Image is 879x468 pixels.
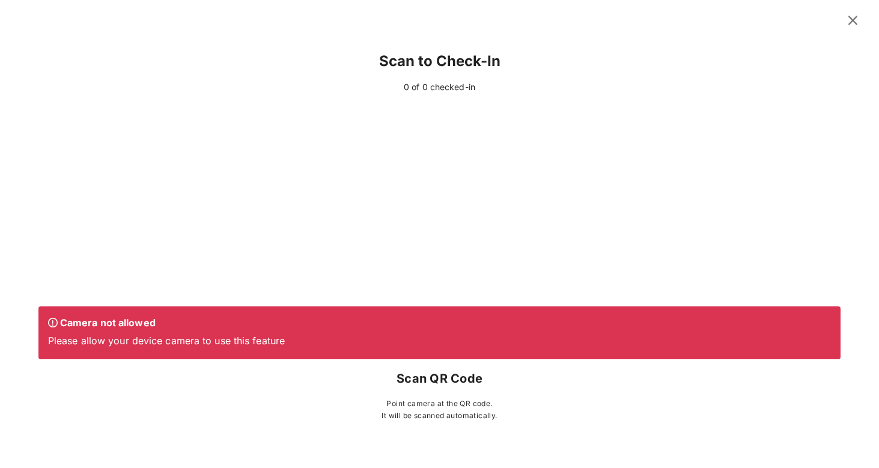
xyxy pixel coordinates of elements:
p: It will be scanned automatically. [38,410,841,422]
p: Point camera at the QR code. [38,398,841,410]
p: Please allow your device camera to use this feature [48,334,831,347]
p: Camera not allowed [48,316,831,329]
div: 0 of 0 checked-in [38,81,841,94]
p: Scan QR Code [38,369,841,388]
div: Scan to Check-In [38,42,841,81]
